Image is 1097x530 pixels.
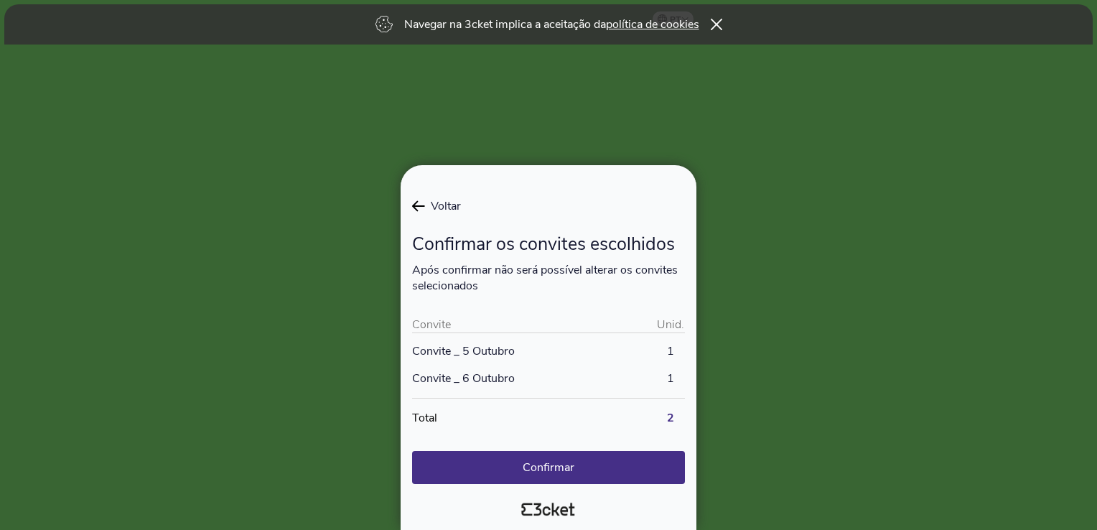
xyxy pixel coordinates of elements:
span: Voltar [425,198,461,214]
p: Após confirmar não será possível alterar os convites selecionados [412,262,685,294]
button: Confirmar [412,451,685,484]
p: Confirmar os convites escolhidos [412,232,685,256]
span: Convite _ 6 Outubro [412,371,515,386]
span: Unid. [656,317,685,333]
span: 2 [656,410,685,426]
p: Navegar na 3cket implica a aceitação da [404,17,699,32]
span: 1 [667,343,674,359]
span: Convite [412,317,451,333]
span: 1 [667,371,674,386]
span: Total [412,410,437,426]
span: Convite _ 5 Outubro [412,343,515,359]
a: política de cookies [606,17,699,32]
